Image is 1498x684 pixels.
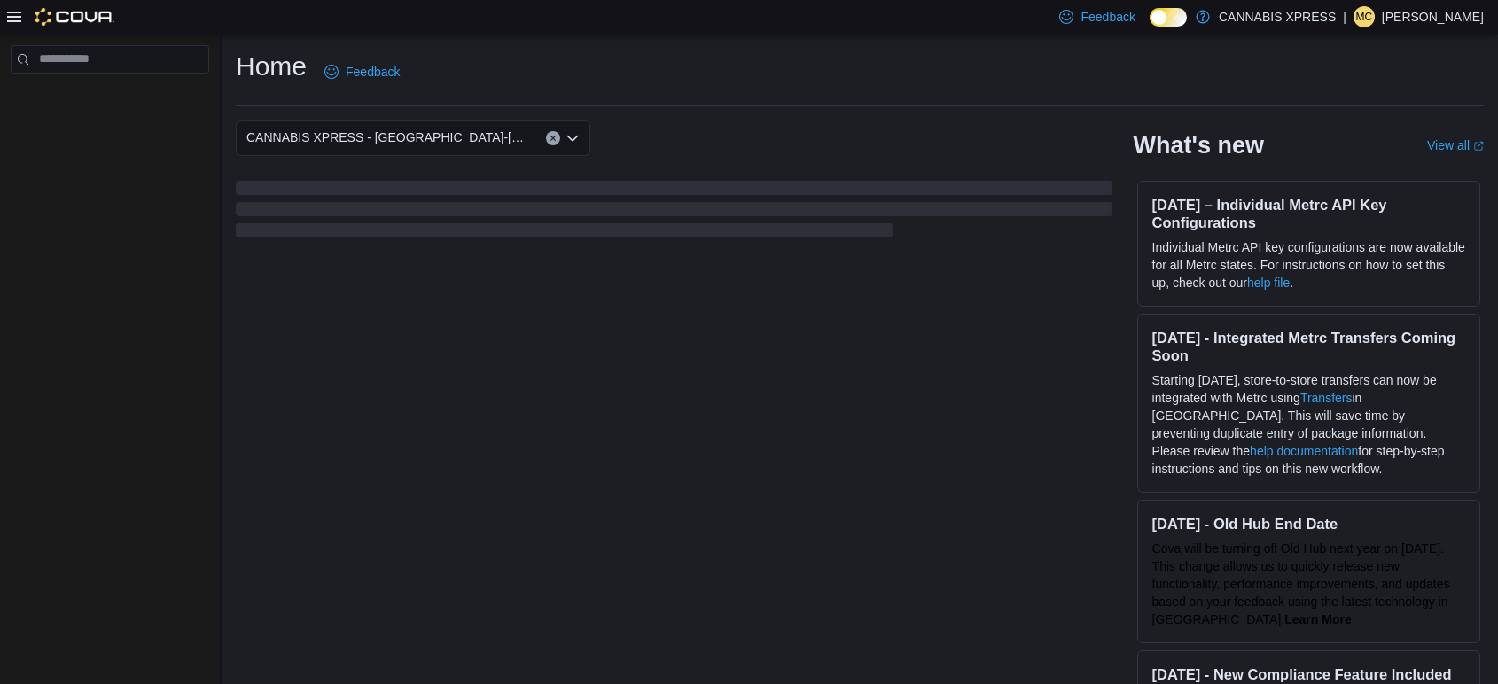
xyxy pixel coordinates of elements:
h2: What's new [1134,131,1264,159]
span: MC [1356,6,1373,27]
span: Feedback [346,63,400,81]
a: Feedback [317,54,407,89]
p: [PERSON_NAME] [1382,6,1484,27]
a: Learn More [1284,612,1351,626]
svg: External link [1473,141,1484,152]
p: Starting [DATE], store-to-store transfers can now be integrated with Metrc using in [GEOGRAPHIC_D... [1152,371,1465,478]
a: View allExternal link [1427,138,1484,152]
input: Dark Mode [1150,8,1187,27]
span: Cova will be turning off Old Hub next year on [DATE]. This change allows us to quickly release ne... [1152,541,1450,626]
div: Melanie Crowley [1354,6,1375,27]
button: Clear input [546,131,560,145]
h3: [DATE] - Old Hub End Date [1152,515,1465,532]
nav: Complex example [11,77,209,120]
p: | [1343,6,1346,27]
h3: [DATE] - Integrated Metrc Transfers Coming Soon [1152,329,1465,364]
button: Open list of options [566,131,580,145]
img: Cova [35,8,114,26]
h3: [DATE] – Individual Metrc API Key Configurations [1152,196,1465,231]
a: help file [1247,276,1290,290]
p: CANNABIS XPRESS [1219,6,1336,27]
span: CANNABIS XPRESS - [GEOGRAPHIC_DATA]-[GEOGRAPHIC_DATA] ([GEOGRAPHIC_DATA]) [246,127,528,148]
span: Feedback [1081,8,1135,26]
span: Loading [236,184,1112,241]
a: help documentation [1250,444,1358,458]
h1: Home [236,49,307,84]
p: Individual Metrc API key configurations are now available for all Metrc states. For instructions ... [1152,238,1465,291]
a: Transfers [1300,391,1353,405]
